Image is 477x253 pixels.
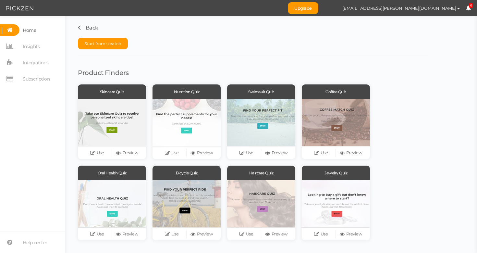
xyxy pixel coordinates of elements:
[23,74,50,84] span: Subscription
[153,84,221,99] div: Nutrition Quiz
[23,41,40,52] span: Insights
[78,166,146,180] div: Oral Health Quiz
[469,3,473,8] span: 6
[23,25,36,35] span: Home
[302,84,370,99] div: Coffee Quiz
[302,166,370,180] div: Jewelry Quiz
[23,57,48,68] span: Integrations
[23,237,47,248] span: Help center
[342,6,456,11] span: [EMAIL_ADDRESS][PERSON_NAME][DOMAIN_NAME]
[227,166,295,180] div: Haircare Quiz
[82,148,112,158] a: Use
[306,148,336,158] a: Use
[78,38,128,49] button: Start from scratch
[78,84,146,99] div: Skincare Quiz
[288,2,318,14] a: Upgrade
[82,230,112,239] a: Use
[84,41,121,46] span: Start from scratch
[187,230,216,239] a: Preview
[112,148,142,158] a: Preview
[336,148,366,158] a: Preview
[336,3,466,14] button: [EMAIL_ADDRESS][PERSON_NAME][DOMAIN_NAME]
[157,148,187,158] a: Use
[231,148,261,158] a: Use
[261,230,291,239] a: Preview
[227,84,295,99] div: Swimsuit Quiz
[231,230,261,239] a: Use
[336,230,366,239] a: Preview
[112,230,142,239] a: Preview
[157,230,187,239] a: Use
[261,148,291,158] a: Preview
[306,230,336,239] a: Use
[153,166,221,180] div: Bicycle Quiz
[325,3,336,14] img: 00058f2b1652573628526aeb60854265
[78,25,98,31] a: Back
[187,148,216,158] a: Preview
[78,69,428,76] h1: Product Finders
[6,5,33,12] img: Pickzen logo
